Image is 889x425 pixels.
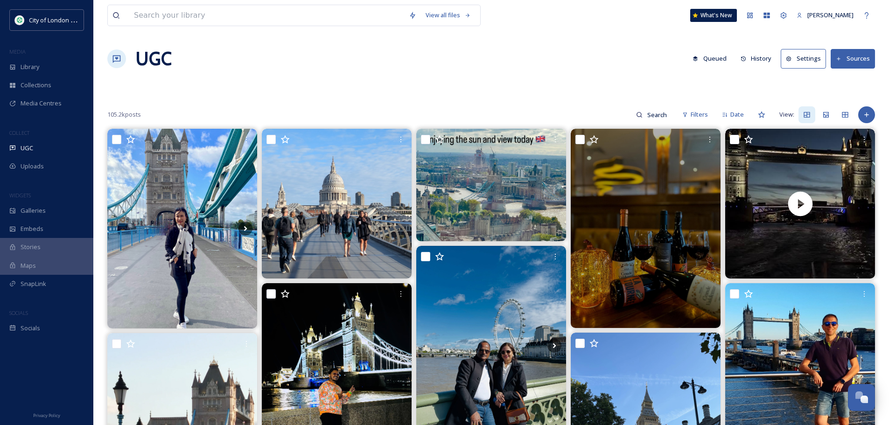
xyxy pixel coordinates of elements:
span: UGC [21,144,33,153]
button: History [736,49,777,68]
span: Uploads [21,162,44,171]
button: Queued [688,49,731,68]
span: Library [21,63,39,71]
a: [PERSON_NAME] [792,6,858,24]
input: Search [643,105,673,124]
a: Privacy Policy [33,409,60,420]
span: Media Centres [21,99,62,108]
span: [PERSON_NAME] [807,11,854,19]
span: SnapLink [21,279,46,288]
a: Queued [688,49,736,68]
a: What's New [690,9,737,22]
span: Embeds [21,224,43,233]
img: The perfect pour for pumpkin season 🍂🍷 #youngspubs #citypubs #cityoflondon #paternostersquare [571,129,721,328]
span: MEDIA [9,48,26,55]
img: Tower Bridge & Tower of London อากาศดีท้องฟ้าเปิดสีฟ้ามีเมฆสวยค่ะ #towerbridgelondon #toweroflondon [107,129,257,328]
button: Settings [781,49,826,68]
video: Nights in #londonist #🇬🇧 #towerbridge #londonbylondoners #londonaesthetic [725,129,875,279]
a: Settings [781,49,831,68]
span: Date [730,110,744,119]
span: COLLECT [9,129,29,136]
span: City of London Corporation [29,15,104,24]
a: History [736,49,781,68]
span: SOCIALS [9,309,28,316]
span: Privacy Policy [33,412,60,418]
span: Collections [21,81,51,90]
img: thumbnail [725,129,875,279]
span: Filters [691,110,708,119]
a: UGC [135,45,172,73]
input: Search your library [129,5,404,26]
button: Sources [831,49,875,68]
img: 354633849_641918134643224_7365946917959491822_n.jpg [15,15,24,25]
span: View: [779,110,794,119]
button: Open Chat [848,384,875,411]
span: Stories [21,243,41,251]
span: Maps [21,261,36,270]
img: It’s always fun getting to see London from a different perspective. #thegarden #london #towerbrid... [416,129,566,241]
img: #londonscene #peopleoflondon #londonstreets #stpaulscathedral #southbank #cityscapephotography #c... [262,129,412,279]
span: Socials [21,324,40,333]
span: Galleries [21,206,46,215]
span: WIDGETS [9,192,31,199]
a: View all files [421,6,476,24]
span: 105.2k posts [107,110,141,119]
